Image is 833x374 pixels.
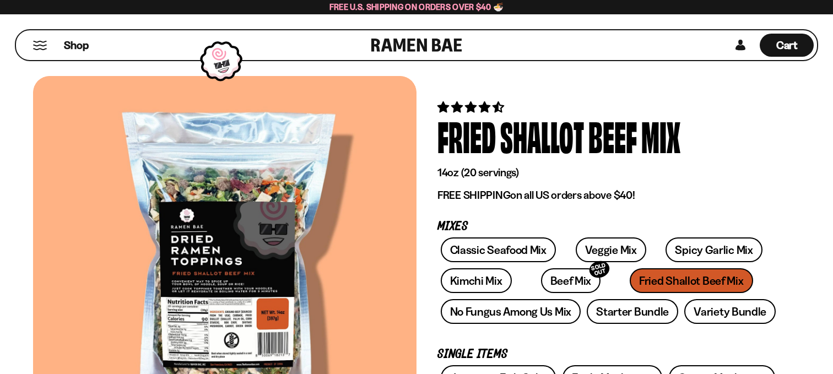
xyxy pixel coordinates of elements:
[441,237,556,262] a: Classic Seafood Mix
[437,188,779,202] p: on all US orders above $40!
[541,268,601,293] a: Beef MixSOLD OUT
[441,299,581,324] a: No Fungus Among Us Mix
[64,38,89,53] span: Shop
[437,349,779,360] p: Single Items
[666,237,762,262] a: Spicy Garlic Mix
[441,268,512,293] a: Kimchi Mix
[576,237,646,262] a: Veggie Mix
[641,115,680,156] div: Mix
[33,41,47,50] button: Mobile Menu Trigger
[437,188,510,202] strong: FREE SHIPPING
[760,30,814,60] a: Cart
[776,39,798,52] span: Cart
[500,115,584,156] div: Shallot
[587,299,678,324] a: Starter Bundle
[588,115,637,156] div: Beef
[437,115,496,156] div: Fried
[437,100,506,114] span: 4.62 stars
[587,259,612,280] div: SOLD OUT
[437,166,779,180] p: 14oz (20 servings)
[437,221,779,232] p: Mixes
[64,34,89,57] a: Shop
[329,2,504,12] span: Free U.S. Shipping on Orders over $40 🍜
[684,299,776,324] a: Variety Bundle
